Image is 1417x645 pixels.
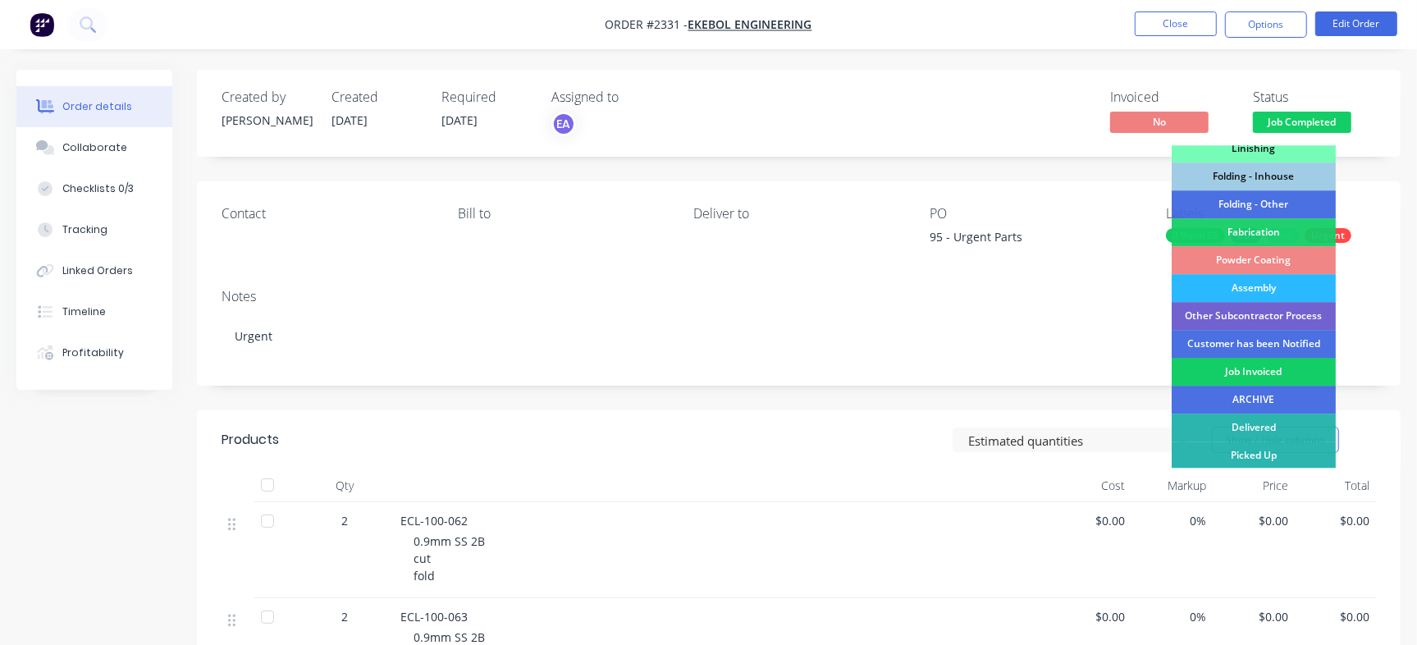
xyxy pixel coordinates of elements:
div: Customer has been Notified [1172,330,1336,358]
span: $0.00 [1301,608,1369,625]
button: Linked Orders [16,250,172,291]
div: 95 - Urgent Parts [930,228,1135,251]
div: Labels [1166,206,1376,222]
img: Factory [30,12,54,37]
div: ARCHIVE [1172,386,1336,414]
div: Timeline [62,304,106,319]
div: Total [1295,469,1376,502]
div: 0.9mm SS [1166,228,1225,243]
button: Close [1135,11,1217,36]
button: Edit Order [1315,11,1397,36]
div: Notes [222,289,1376,304]
div: Contact [222,206,432,222]
div: PO [930,206,1140,222]
div: Picked Up [1172,441,1336,469]
div: Job Invoiced [1172,358,1336,386]
div: Fabrication [1172,218,1336,246]
div: Status [1253,89,1376,105]
div: Created by [222,89,312,105]
div: Checklists 0/3 [62,181,134,196]
div: Products [222,430,279,450]
button: Checklists 0/3 [16,168,172,209]
div: Invoiced [1110,89,1233,105]
div: Required [441,89,532,105]
span: [DATE] [331,112,368,128]
div: Markup [1131,469,1213,502]
span: Order #2331 - [606,17,688,33]
span: $0.00 [1220,608,1288,625]
div: Urgent [222,311,1376,361]
span: ECL-100-063 [400,609,468,624]
div: Tracking [62,222,107,237]
button: EA [551,112,576,136]
a: Ekebol Engineering [688,17,812,33]
span: 0.9mm SS 2B cut fold [414,533,485,583]
button: Options [1225,11,1307,38]
div: Linked Orders [62,263,133,278]
button: Job Completed [1253,112,1351,136]
button: Tracking [16,209,172,250]
button: Collaborate [16,127,172,168]
div: Price [1214,469,1295,502]
button: Order details [16,86,172,127]
span: 0% [1138,512,1206,529]
span: $0.00 [1301,512,1369,529]
div: Cost [1050,469,1131,502]
span: 0% [1138,608,1206,625]
div: Order details [62,99,132,114]
div: Deliver to [694,206,904,222]
span: [DATE] [441,112,478,128]
span: $0.00 [1220,512,1288,529]
div: Assigned to [551,89,715,105]
div: Delivered [1172,414,1336,441]
div: Folding - Other [1172,190,1336,218]
div: Other Subcontractor Process [1172,302,1336,330]
div: Profitability [62,345,124,360]
span: ECL-100-062 [400,513,468,528]
span: $0.00 [1057,512,1125,529]
div: Folding - Inhouse [1172,162,1336,190]
span: 2 [341,512,348,529]
div: Powder Coating [1172,246,1336,274]
div: Linishing [1172,135,1336,162]
button: Profitability [16,332,172,373]
div: [PERSON_NAME] [222,112,312,129]
div: Qty [295,469,394,502]
span: $0.00 [1057,608,1125,625]
span: Job Completed [1253,112,1351,132]
span: 2 [341,608,348,625]
div: Collaborate [62,140,127,155]
span: No [1110,112,1209,132]
div: Bill to [458,206,668,222]
div: Assembly [1172,274,1336,302]
button: Timeline [16,291,172,332]
div: Created [331,89,422,105]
